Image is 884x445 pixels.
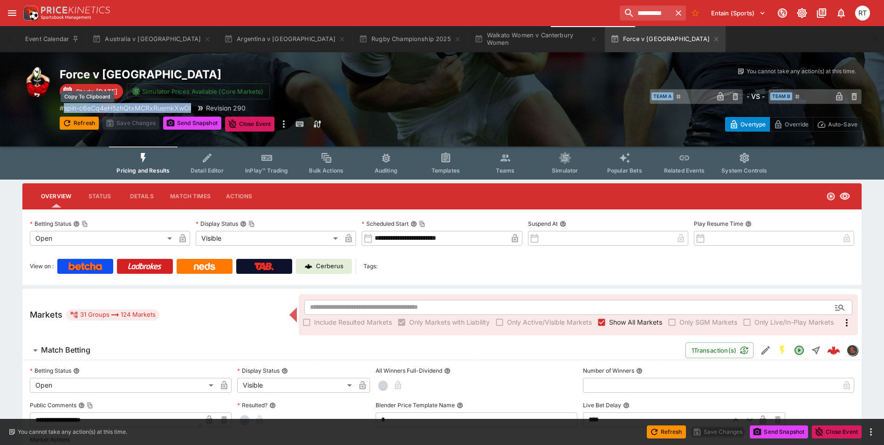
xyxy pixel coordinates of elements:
[831,299,848,316] button: Open
[353,26,467,52] button: Rugby Championship 2025
[22,67,52,97] img: rugby_union.png
[754,317,834,327] span: Only Live/In-Play Markets
[664,167,705,174] span: Related Events
[4,5,21,21] button: open drawer
[745,221,752,227] button: Play Resume Time
[69,263,102,270] img: Betcha
[363,259,377,274] label: Tags:
[76,87,117,97] p: Starts [DATE]
[706,6,771,21] button: Select Tenant
[607,167,642,174] span: Popular Bets
[636,368,643,374] button: Number of Winners
[769,117,813,132] button: Override
[237,367,280,375] p: Display Status
[794,5,810,21] button: Toggle light/dark mode
[813,117,862,132] button: Auto-Save
[808,342,824,359] button: Straight
[750,425,808,438] button: Send Snapshot
[127,83,270,99] button: Simulator Prices Available (Core Markets)
[20,26,85,52] button: Event Calendar
[679,317,737,327] span: Only SGM Markets
[41,7,110,14] img: PriceKinetics
[685,342,754,358] button: 1Transaction(s)
[824,341,843,360] a: 04e987af-2c9f-43f6-96de-693a8ccebaf2
[254,263,274,270] img: TabNZ
[785,119,809,129] p: Override
[865,426,877,438] button: more
[605,26,726,52] button: Force v [GEOGRAPHIC_DATA]
[376,401,455,409] p: Blender Price Template Name
[688,6,703,21] button: No Bookmarks
[305,263,312,270] img: Cerberus
[237,378,355,393] div: Visible
[60,103,191,113] p: Copy To Clipboard
[847,345,858,356] div: sportingsolutions
[560,221,566,227] button: Suspend At
[237,401,267,409] p: Resulted?
[694,220,743,228] p: Play Resume Time
[73,221,80,227] button: Betting StatusCopy To Clipboard
[41,15,91,20] img: Sportsbook Management
[376,367,442,375] p: All Winners Full-Dividend
[78,402,85,409] button: Public CommentsCopy To Clipboard
[740,119,766,129] p: Overtype
[813,5,830,21] button: Documentation
[419,221,425,227] button: Copy To Clipboard
[469,26,603,52] button: Waikato Women v Canterbury Women
[163,117,221,130] button: Send Snapshot
[30,259,54,274] label: View on :
[409,317,490,327] span: Only Markets with Liability
[826,192,836,201] svg: Open
[245,167,288,174] span: InPlay™ Trading
[18,428,127,436] p: You cannot take any action(s) at this time.
[309,167,343,174] span: Bulk Actions
[528,220,558,228] p: Suspend At
[296,259,352,274] a: Cerberus
[60,117,99,130] button: Refresh
[240,221,247,227] button: Display StatusCopy To Clipboard
[87,26,217,52] button: Australia v [GEOGRAPHIC_DATA]
[314,317,392,327] span: Include Resulted Markets
[841,317,852,328] svg: More
[278,117,289,132] button: more
[747,91,765,101] h6: - VS -
[609,317,662,327] span: Show All Markets
[191,167,224,174] span: Detail Editor
[316,262,343,271] p: Cerberus
[444,368,451,374] button: All Winners Full-Dividend
[116,167,170,174] span: Pricing and Results
[623,402,630,409] button: Live Bet Delay
[60,67,461,82] h2: Copy To Clipboard
[30,378,217,393] div: Open
[827,344,840,357] img: logo-cerberus--red.svg
[196,231,341,246] div: Visible
[281,368,288,374] button: Display Status
[34,185,79,208] button: Overview
[163,185,218,208] button: Match Times
[651,92,673,100] span: Team A
[791,342,808,359] button: Open
[855,6,870,21] div: Richard Tatton
[248,221,255,227] button: Copy To Clipboard
[725,117,770,132] button: Overtype
[812,425,862,438] button: Close Event
[269,402,276,409] button: Resulted?
[432,167,460,174] span: Templates
[411,221,417,227] button: Scheduled StartCopy To Clipboard
[225,117,275,132] button: Close Event
[30,401,76,409] p: Public Comments
[206,103,246,113] p: Revision 290
[774,5,791,21] button: Connected to PK
[457,402,463,409] button: Blender Price Template Name
[121,185,163,208] button: Details
[774,342,791,359] button: SGM Enabled
[375,167,397,174] span: Auditing
[87,402,93,409] button: Copy To Clipboard
[583,367,634,375] p: Number of Winners
[552,167,578,174] span: Simulator
[73,368,80,374] button: Betting Status
[218,185,260,208] button: Actions
[41,345,90,355] h6: Match Betting
[496,167,514,174] span: Teams
[82,221,88,227] button: Copy To Clipboard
